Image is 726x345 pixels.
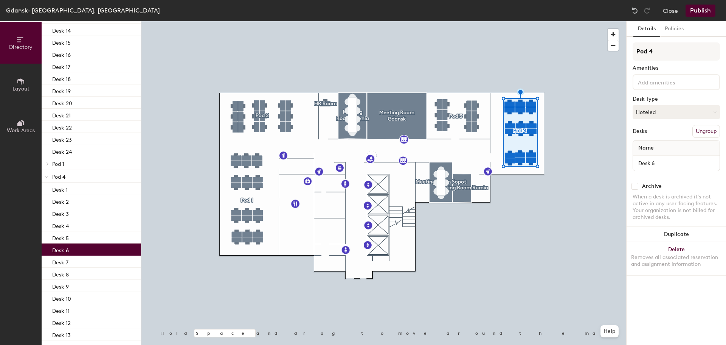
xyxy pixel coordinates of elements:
[660,21,688,37] button: Policies
[633,128,647,134] div: Desks
[52,37,71,46] p: Desk 15
[52,209,69,217] p: Desk 3
[52,110,71,119] p: Desk 21
[633,96,720,102] div: Desk Type
[634,141,658,155] span: Name
[52,269,69,278] p: Desk 8
[52,306,70,314] p: Desk 11
[52,62,70,70] p: Desk 17
[627,227,726,242] button: Duplicate
[631,7,639,14] img: Undo
[631,254,721,268] div: Removes all associated reservation and assignment information
[12,86,29,92] span: Layout
[627,242,726,275] button: DeleteRemoves all associated reservation and assignment information
[636,77,704,86] input: Add amenities
[600,325,619,337] button: Help
[52,86,71,95] p: Desk 19
[52,161,64,167] span: Pod 1
[663,5,678,17] button: Close
[52,233,69,242] p: Desk 5
[52,318,71,326] p: Desk 12
[6,6,160,15] div: Gdansk- [GEOGRAPHIC_DATA], [GEOGRAPHIC_DATA]
[633,21,660,37] button: Details
[52,174,65,180] span: Pod 4
[52,221,69,229] p: Desk 4
[52,330,71,339] p: Desk 13
[9,44,33,50] span: Directory
[686,5,715,17] button: Publish
[633,105,720,119] button: Hoteled
[52,293,71,302] p: Desk 10
[52,184,68,193] p: Desk 1
[692,125,720,138] button: Ungroup
[52,281,69,290] p: Desk 9
[7,127,35,134] span: Work Areas
[52,134,72,143] p: Desk 23
[52,197,69,205] p: Desk 2
[52,245,69,254] p: Desk 6
[634,158,718,169] input: Unnamed desk
[633,65,720,71] div: Amenities
[642,183,662,189] div: Archive
[52,147,72,155] p: Desk 24
[52,122,72,131] p: Desk 22
[52,74,71,83] p: Desk 18
[633,194,720,221] div: When a desk is archived it's not active in any user-facing features. Your organization is not bil...
[52,25,71,34] p: Desk 14
[52,257,68,266] p: Desk 7
[52,98,72,107] p: Desk 20
[52,50,71,58] p: Desk 16
[643,7,651,14] img: Redo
